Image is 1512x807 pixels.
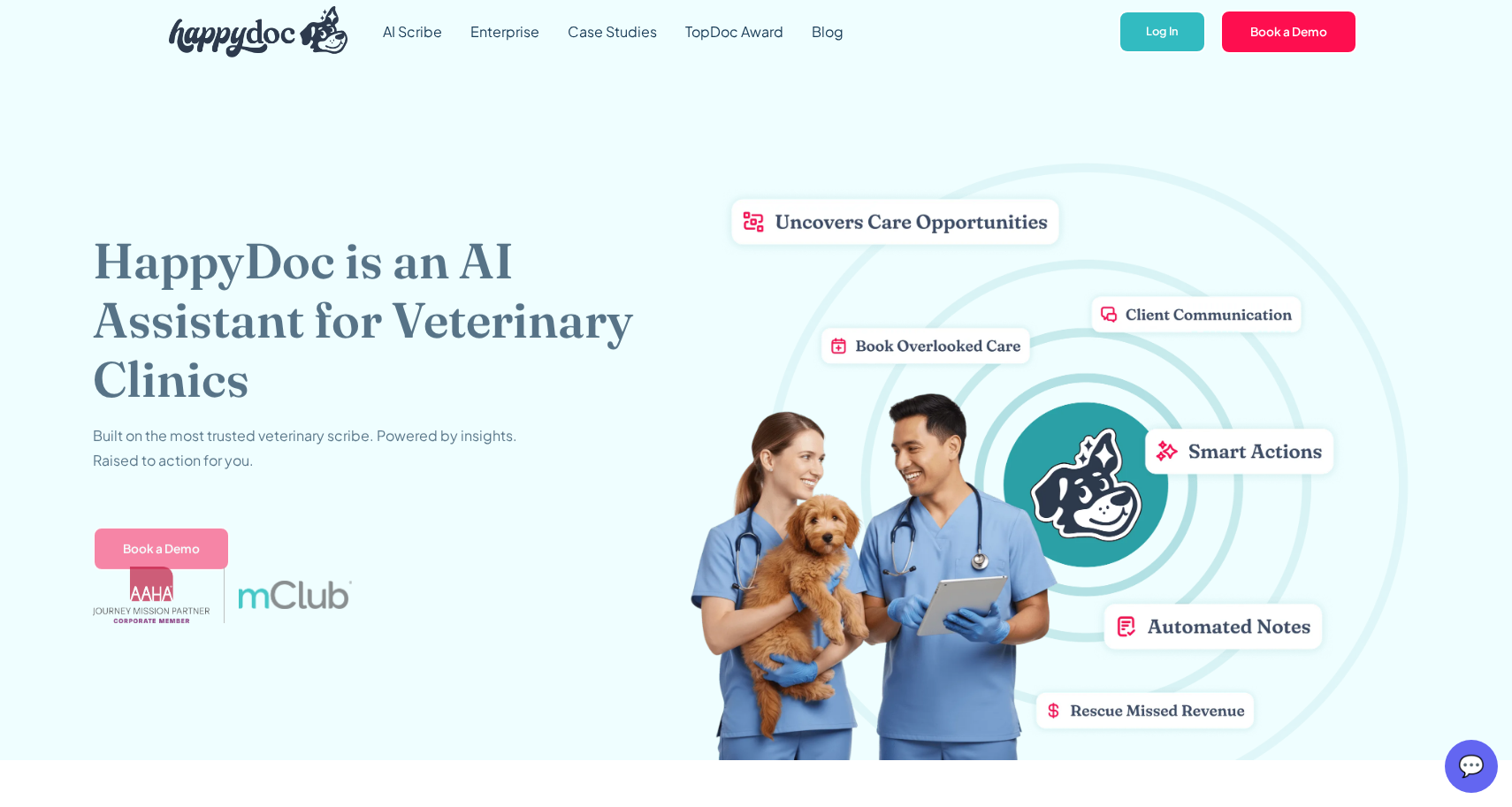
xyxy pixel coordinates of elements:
[93,566,210,622] img: AAHA Advantage logo
[169,6,347,57] img: HappyDoc Logo: A happy dog with his ear up, listening.
[1119,11,1206,54] a: Log In
[239,580,352,608] img: mclub logo
[93,231,690,409] h1: HappyDoc is an AI Assistant for Veterinary Clinics
[155,2,347,62] a: home
[93,526,230,570] a: Book a Demo
[1220,10,1357,54] a: Book a Demo
[93,423,517,472] p: Built on the most trusted veterinary scribe. Powered by insights. Raised to action for you.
